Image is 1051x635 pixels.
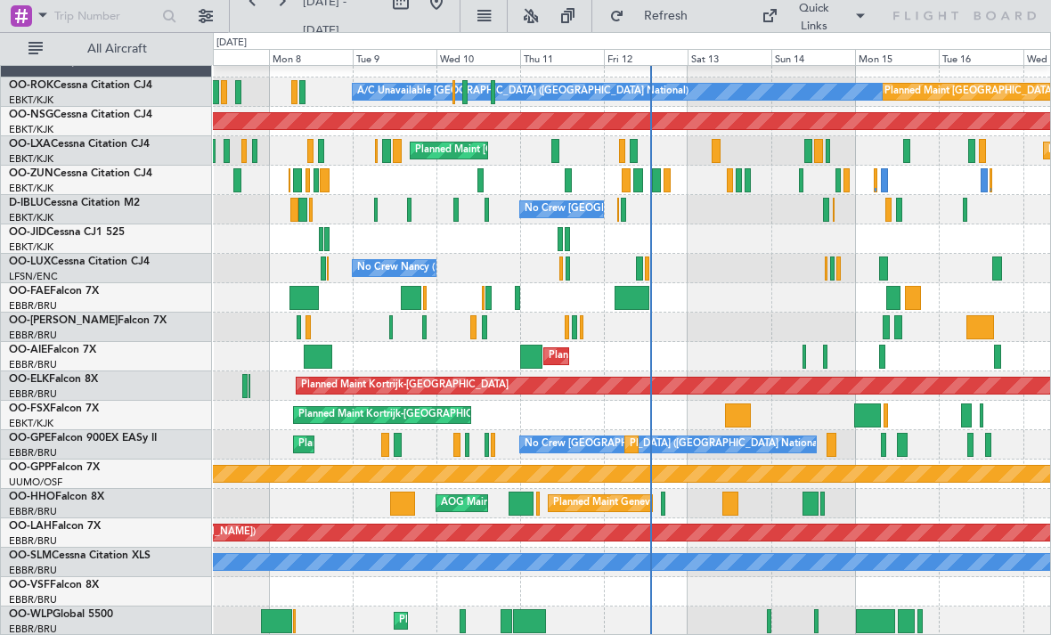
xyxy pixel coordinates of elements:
[549,343,829,370] div: Planned Maint [GEOGRAPHIC_DATA] ([GEOGRAPHIC_DATA])
[9,580,50,590] span: OO-VSF
[9,609,113,620] a: OO-WLPGlobal 5500
[298,431,621,458] div: Planned Maint [GEOGRAPHIC_DATA] ([GEOGRAPHIC_DATA] National)
[9,345,96,355] a: OO-AIEFalcon 7X
[9,299,57,313] a: EBBR/BRU
[46,43,188,55] span: All Aircraft
[301,372,509,399] div: Planned Maint Kortrijk-[GEOGRAPHIC_DATA]
[9,564,57,577] a: EBBR/BRU
[939,49,1022,65] div: Tue 16
[9,227,46,238] span: OO-JID
[9,521,101,532] a: OO-LAHFalcon 7X
[357,255,463,281] div: No Crew Nancy (Essey)
[9,329,57,342] a: EBBR/BRU
[601,2,708,30] button: Refresh
[688,49,771,65] div: Sat 13
[9,358,57,371] a: EBBR/BRU
[9,345,47,355] span: OO-AIE
[9,534,57,548] a: EBBR/BRU
[9,550,52,561] span: OO-SLM
[9,80,152,91] a: OO-ROKCessna Citation CJ4
[525,196,823,223] div: No Crew [GEOGRAPHIC_DATA] ([GEOGRAPHIC_DATA] National)
[216,36,247,51] div: [DATE]
[753,2,876,30] button: Quick Links
[9,198,44,208] span: D-IBLU
[9,462,51,473] span: OO-GPP
[9,433,157,444] a: OO-GPEFalcon 900EX EASy II
[9,139,150,150] a: OO-LXACessna Citation CJ4
[54,3,157,29] input: Trip Number
[553,490,700,517] div: Planned Maint Geneva (Cointrin)
[9,110,53,120] span: OO-NSG
[9,403,99,414] a: OO-FSXFalcon 7X
[520,49,604,65] div: Thu 11
[9,609,53,620] span: OO-WLP
[9,315,118,326] span: OO-[PERSON_NAME]
[9,110,152,120] a: OO-NSGCessna Citation CJ4
[357,78,688,105] div: A/C Unavailable [GEOGRAPHIC_DATA] ([GEOGRAPHIC_DATA] National)
[9,198,140,208] a: D-IBLUCessna Citation M2
[20,35,193,63] button: All Aircraft
[771,49,855,65] div: Sun 14
[436,49,520,65] div: Wed 10
[9,403,50,414] span: OO-FSX
[9,256,150,267] a: OO-LUXCessna Citation CJ4
[9,492,104,502] a: OO-HHOFalcon 8X
[399,607,492,634] div: Planned Maint Liege
[9,211,53,224] a: EBKT/KJK
[628,10,703,22] span: Refresh
[9,387,57,401] a: EBBR/BRU
[9,240,53,254] a: EBKT/KJK
[525,431,823,458] div: No Crew [GEOGRAPHIC_DATA] ([GEOGRAPHIC_DATA] National)
[9,521,52,532] span: OO-LAH
[9,168,53,179] span: OO-ZUN
[269,49,353,65] div: Mon 8
[9,168,152,179] a: OO-ZUNCessna Citation CJ4
[9,123,53,136] a: EBKT/KJK
[353,49,436,65] div: Tue 9
[9,374,49,385] span: OO-ELK
[630,431,952,458] div: Planned Maint [GEOGRAPHIC_DATA] ([GEOGRAPHIC_DATA] National)
[9,139,51,150] span: OO-LXA
[9,80,53,91] span: OO-ROK
[9,286,50,297] span: OO-FAE
[604,49,688,65] div: Fri 12
[9,286,99,297] a: OO-FAEFalcon 7X
[298,402,506,428] div: Planned Maint Kortrijk-[GEOGRAPHIC_DATA]
[855,49,939,65] div: Mon 15
[9,476,62,489] a: UUMO/OSF
[9,374,98,385] a: OO-ELKFalcon 8X
[9,227,125,238] a: OO-JIDCessna CJ1 525
[185,49,269,65] div: Sun 7
[9,256,51,267] span: OO-LUX
[9,492,55,502] span: OO-HHO
[9,446,57,460] a: EBBR/BRU
[9,94,53,107] a: EBKT/KJK
[415,137,737,164] div: Planned Maint [GEOGRAPHIC_DATA] ([GEOGRAPHIC_DATA] National)
[9,417,53,430] a: EBKT/KJK
[9,462,100,473] a: OO-GPPFalcon 7X
[9,182,53,195] a: EBKT/KJK
[9,433,51,444] span: OO-GPE
[9,550,151,561] a: OO-SLMCessna Citation XLS
[441,490,656,517] div: AOG Maint [US_STATE] ([GEOGRAPHIC_DATA])
[9,315,167,326] a: OO-[PERSON_NAME]Falcon 7X
[9,270,58,283] a: LFSN/ENC
[9,580,99,590] a: OO-VSFFalcon 8X
[9,505,57,518] a: EBBR/BRU
[9,593,57,607] a: EBBR/BRU
[9,152,53,166] a: EBKT/KJK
